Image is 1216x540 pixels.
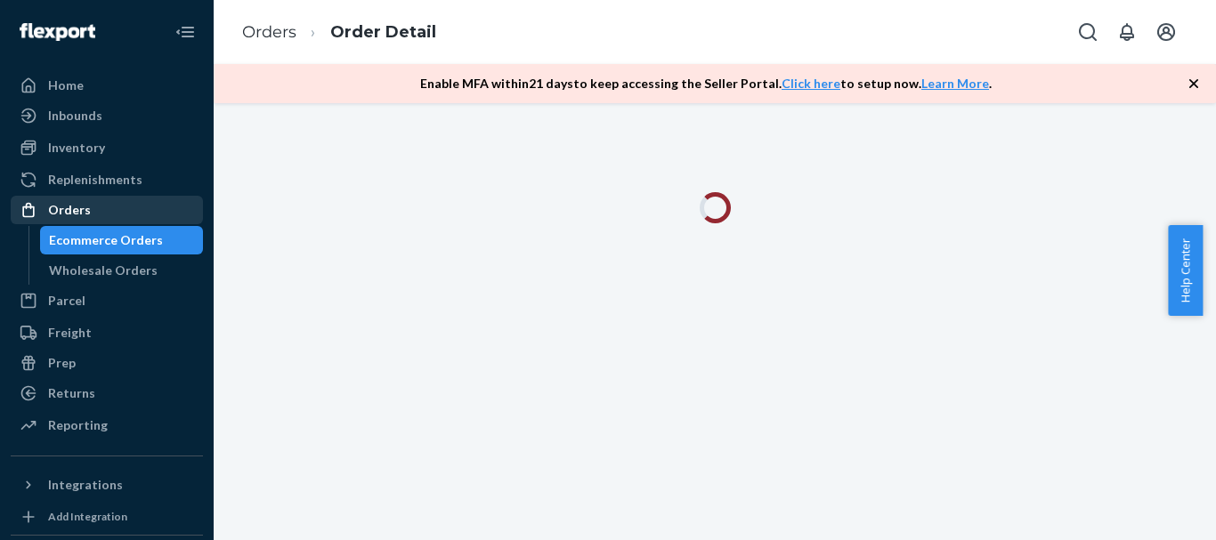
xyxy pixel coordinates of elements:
a: Learn More [921,76,989,91]
span: Support [130,12,194,28]
div: Home [48,77,84,94]
div: Inbounds [48,107,102,125]
a: Parcel [11,286,203,315]
a: Reporting [11,411,203,439]
a: Order Detail [330,22,436,42]
div: Prep [48,354,76,372]
a: Replenishments [11,165,203,194]
a: Inbounds [11,101,203,130]
a: Inventory [11,133,203,162]
div: Add Integration [48,509,127,524]
a: Click here [782,76,840,91]
div: Orders [48,201,91,219]
div: Ecommerce Orders [49,231,163,249]
div: Wholesale Orders [49,262,158,279]
div: Returns [48,384,95,402]
a: Ecommerce Orders [40,226,204,254]
div: Freight [48,324,92,342]
div: Replenishments [48,171,142,189]
a: Home [11,71,203,100]
button: Open notifications [1109,14,1145,50]
a: Add Integration [11,506,203,528]
a: Prep [11,349,203,377]
a: Orders [11,196,203,224]
a: Wholesale Orders [40,256,204,285]
button: Open account menu [1148,14,1184,50]
button: Open Search Box [1070,14,1106,50]
a: Returns [11,379,203,407]
p: Enable MFA within 21 days to keep accessing the Seller Portal. to setup now. . [420,75,992,93]
a: Orders [242,22,296,42]
button: Close Navigation [167,14,203,50]
a: Freight [11,318,203,347]
div: Inventory [48,139,105,157]
button: Help Center [1168,225,1203,316]
div: Integrations [48,476,123,494]
ol: breadcrumbs [228,6,450,59]
img: Flexport logo [20,23,95,41]
div: Parcel [48,292,85,310]
div: Reporting [48,416,108,434]
button: Integrations [11,471,203,499]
